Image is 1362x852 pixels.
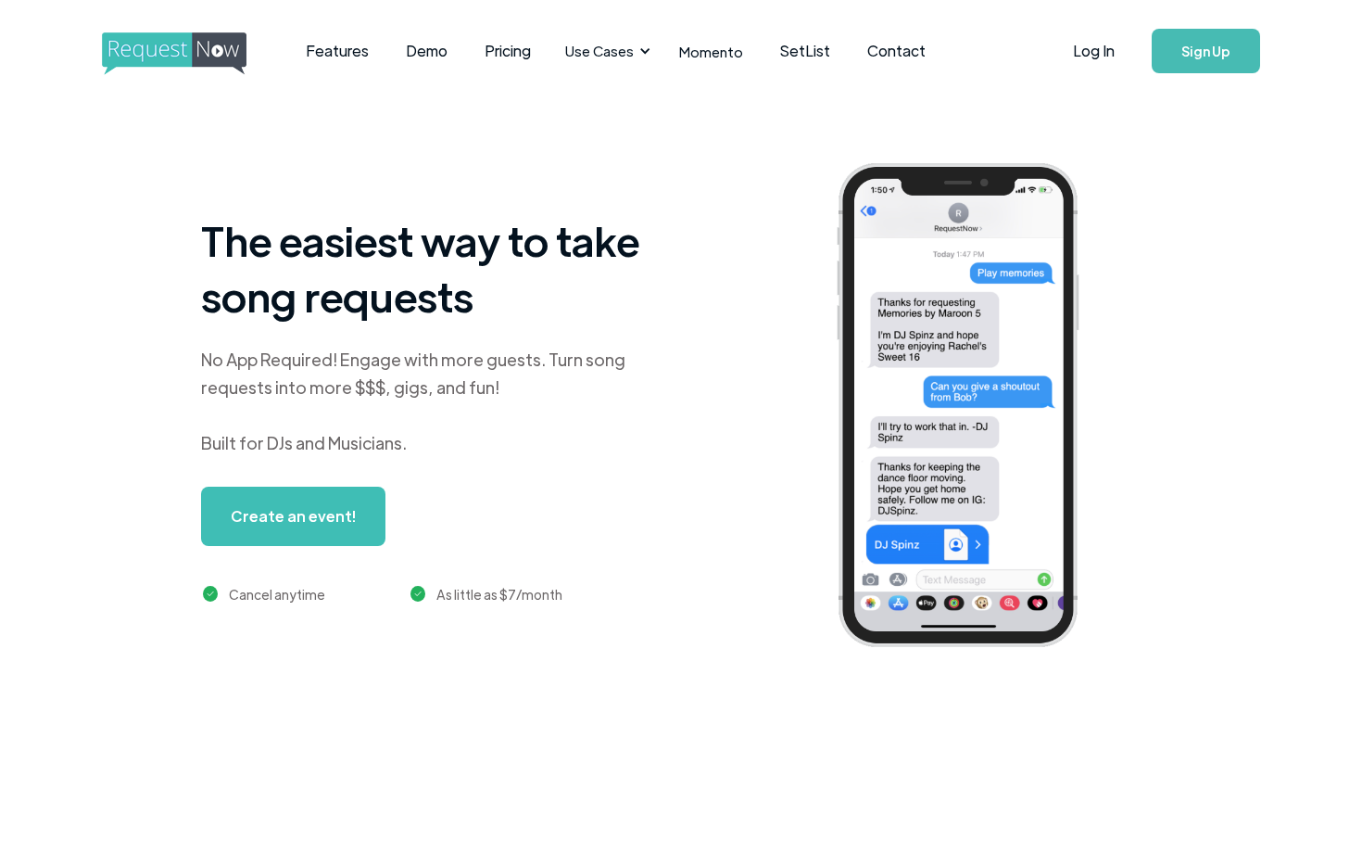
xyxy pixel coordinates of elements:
div: As little as $7/month [436,583,562,605]
a: Demo [387,22,466,80]
div: No App Required! Engage with more guests. Turn song requests into more $$$, gigs, and fun! Built ... [201,346,664,457]
a: Features [287,22,387,80]
a: Contact [849,22,944,80]
div: Use Cases [565,41,634,61]
img: contact card example [1087,630,1285,686]
a: Pricing [466,22,549,80]
a: Create an event! [201,487,385,546]
img: green checkmark [410,586,426,602]
a: SetList [762,22,849,80]
img: iphone screenshot [815,150,1129,667]
a: Momento [661,24,762,79]
img: green checkmark [203,586,219,602]
img: venmo screenshot [1087,572,1285,628]
h1: The easiest way to take song requests [201,212,664,324]
a: Sign Up [1152,29,1260,73]
img: requestnow logo [102,32,281,75]
div: Cancel anytime [229,583,325,605]
a: home [102,32,241,70]
a: Log In [1054,19,1133,83]
div: Use Cases [554,22,656,80]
